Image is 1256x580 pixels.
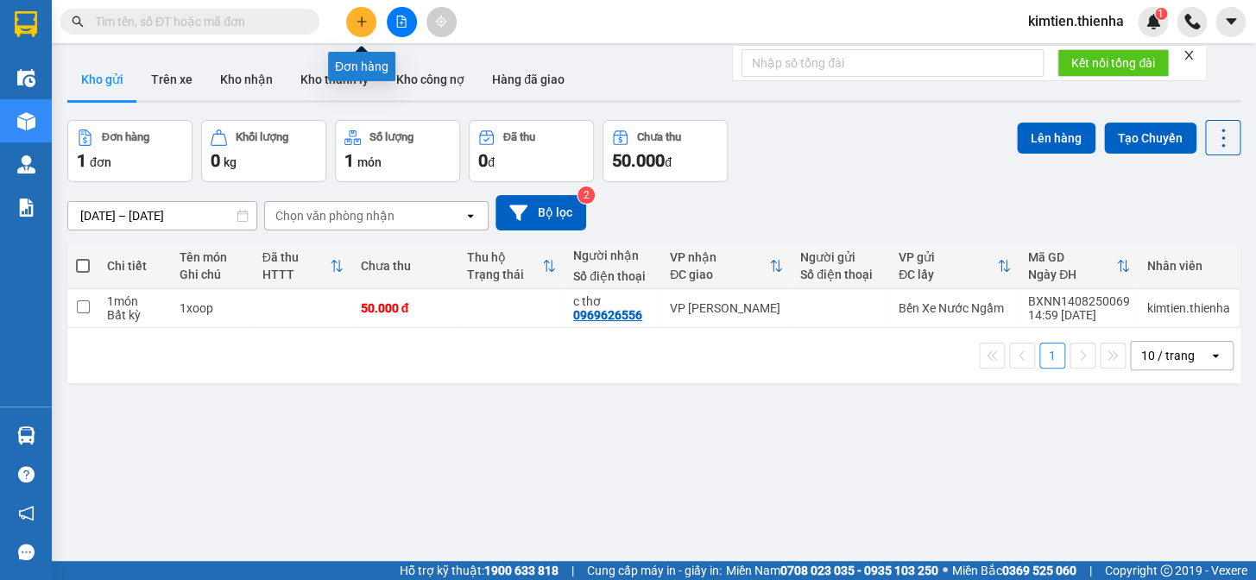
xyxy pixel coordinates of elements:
button: Số lượng1món [335,120,460,182]
img: warehouse-icon [17,155,35,173]
div: Chưa thu [361,259,450,273]
span: copyright [1160,564,1172,577]
div: 0969626556 [573,308,642,322]
span: 50.000 [612,150,665,171]
button: Khối lượng0kg [201,120,326,182]
div: 50.000 đ [361,301,450,315]
span: ⚪️ [943,567,948,574]
div: Ghi chú [180,268,244,281]
span: | [571,561,574,580]
div: Tên món [180,250,244,264]
button: Kho thanh lý [287,59,382,100]
svg: open [1209,349,1222,362]
div: ĐC lấy [899,268,997,281]
span: 1 [77,150,86,171]
span: close [1183,49,1195,61]
div: Trạng thái [467,268,542,281]
span: search [72,16,84,28]
div: Chưa thu [637,131,681,143]
div: Chọn văn phòng nhận [275,207,394,224]
div: ĐC giao [670,268,769,281]
button: plus [346,7,376,37]
button: Trên xe [137,59,206,100]
div: Đơn hàng [328,52,395,81]
span: 0 [211,150,220,171]
span: món [357,155,382,169]
div: Ngày ĐH [1028,268,1116,281]
div: Nhân viên [1147,259,1230,273]
button: Kết nối tổng đài [1057,49,1169,77]
th: Toggle SortBy [1019,243,1139,289]
button: Bộ lọc [495,195,586,230]
button: 1 [1039,343,1065,369]
button: Kho gửi [67,59,137,100]
span: | [1089,561,1092,580]
img: warehouse-icon [17,69,35,87]
div: VP nhận [670,250,769,264]
sup: 2 [578,186,595,204]
img: logo-vxr [15,11,37,37]
span: plus [356,16,368,28]
span: notification [18,505,35,521]
div: 10 / trang [1141,347,1195,364]
th: Toggle SortBy [890,243,1019,289]
img: warehouse-icon [17,112,35,130]
span: message [18,544,35,560]
div: BXNN1408250069 [1028,294,1130,308]
span: Cung cấp máy in - giấy in: [587,561,722,580]
button: Kho nhận [206,59,287,100]
div: Mã GD [1028,250,1116,264]
div: VP [PERSON_NAME] [670,301,783,315]
span: Kết nối tổng đài [1071,54,1155,72]
th: Toggle SortBy [254,243,352,289]
span: kimtien.thienha [1014,10,1138,32]
sup: 1 [1155,8,1167,20]
strong: 0708 023 035 - 0935 103 250 [780,564,938,577]
button: Chưa thu50.000đ [603,120,728,182]
span: đ [488,155,495,169]
div: Bất kỳ [107,308,162,322]
button: Tạo Chuyến [1104,123,1196,154]
input: Nhập số tổng đài [742,49,1044,77]
div: Số điện thoại [573,269,653,283]
input: Tìm tên, số ĐT hoặc mã đơn [95,12,299,31]
div: Người nhận [573,249,653,262]
div: Đã thu [503,131,535,143]
div: Khối lượng [236,131,288,143]
img: solution-icon [17,199,35,217]
div: HTTT [262,268,330,281]
div: Đã thu [262,250,330,264]
span: Hỗ trợ kỹ thuật: [400,561,559,580]
span: Miền Nam [726,561,938,580]
svg: open [464,209,477,223]
strong: 1900 633 818 [484,564,559,577]
span: file-add [395,16,407,28]
div: Thu hộ [467,250,542,264]
div: Số điện thoại [800,268,881,281]
div: c thơ [573,294,653,308]
span: đ [665,155,672,169]
button: Hàng đã giao [478,59,578,100]
div: Chi tiết [107,259,162,273]
th: Toggle SortBy [661,243,792,289]
img: warehouse-icon [17,426,35,444]
span: 0 [478,150,488,171]
div: 1 món [107,294,162,308]
button: Kho công nợ [382,59,478,100]
span: kg [224,155,237,169]
div: Người gửi [800,250,881,264]
button: aim [426,7,457,37]
span: 1 [344,150,354,171]
div: VP gửi [899,250,997,264]
div: 14:59 [DATE] [1028,308,1130,322]
div: Số lượng [369,131,413,143]
th: Toggle SortBy [458,243,565,289]
div: Đơn hàng [102,131,149,143]
span: Miền Bắc [952,561,1076,580]
button: Lên hàng [1017,123,1095,154]
span: question-circle [18,466,35,482]
div: kimtien.thienha [1147,301,1230,315]
div: Bến Xe Nước Ngầm [899,301,1011,315]
button: Đơn hàng1đơn [67,120,193,182]
span: đơn [90,155,111,169]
